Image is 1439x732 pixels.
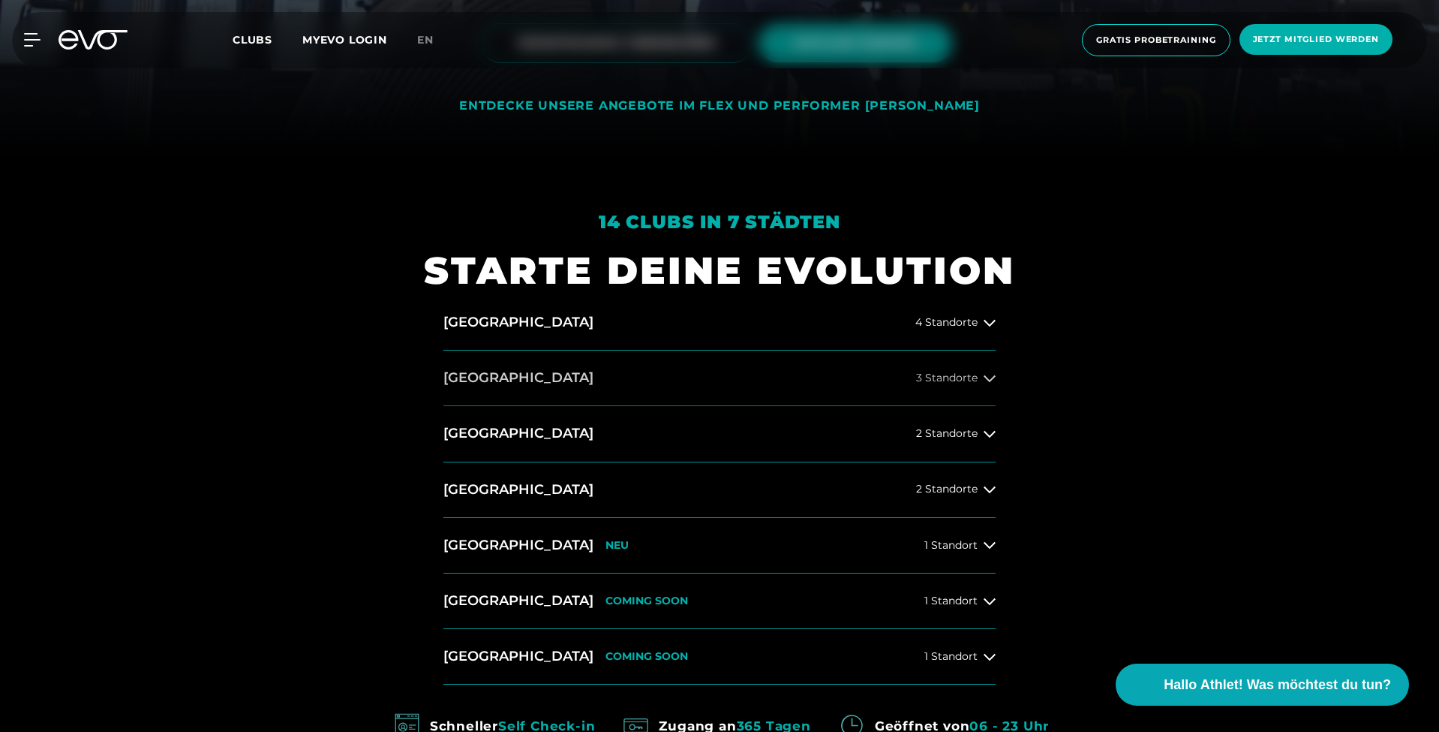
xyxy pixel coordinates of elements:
button: [GEOGRAPHIC_DATA]2 Standorte [443,406,996,462]
span: 4 Standorte [915,317,978,328]
span: 1 Standort [924,595,978,607]
span: Gratis Probetraining [1096,34,1216,47]
a: Gratis Probetraining [1077,24,1235,56]
h2: [GEOGRAPHIC_DATA] [443,480,593,499]
button: Hallo Athlet! Was möchtest du tun? [1116,664,1409,706]
button: [GEOGRAPHIC_DATA]2 Standorte [443,462,996,518]
span: 1 Standort [924,540,978,551]
h2: [GEOGRAPHIC_DATA] [443,592,593,610]
h2: [GEOGRAPHIC_DATA] [443,369,593,387]
span: 2 Standorte [916,483,978,495]
p: COMING SOON [605,595,688,607]
h2: [GEOGRAPHIC_DATA] [443,313,593,332]
a: Clubs [233,32,302,47]
span: 2 Standorte [916,428,978,439]
div: ENTDECKE UNSERE ANGEBOTE IM FLEX UND PERFORMER [PERSON_NAME] [459,98,980,114]
span: Clubs [233,33,272,47]
h2: [GEOGRAPHIC_DATA] [443,424,593,443]
a: Jetzt Mitglied werden [1235,24,1397,56]
button: [GEOGRAPHIC_DATA]COMING SOON1 Standort [443,574,996,629]
span: Jetzt Mitglied werden [1253,33,1379,46]
p: NEU [605,539,629,552]
span: en [417,33,434,47]
h2: [GEOGRAPHIC_DATA] [443,647,593,666]
button: [GEOGRAPHIC_DATA]COMING SOON1 Standort [443,629,996,685]
h2: [GEOGRAPHIC_DATA] [443,536,593,555]
span: 3 Standorte [916,372,978,384]
button: [GEOGRAPHIC_DATA]NEU1 Standort [443,518,996,574]
span: Hallo Athlet! Was möchtest du tun? [1164,675,1391,695]
span: 1 Standort [924,651,978,662]
button: [GEOGRAPHIC_DATA]4 Standorte [443,295,996,351]
h1: STARTE DEINE EVOLUTION [424,246,1015,295]
a: MYEVO LOGIN [302,33,387,47]
a: en [417,32,452,49]
em: 14 Clubs in 7 Städten [599,211,840,233]
button: [GEOGRAPHIC_DATA]3 Standorte [443,351,996,406]
p: COMING SOON [605,650,688,663]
